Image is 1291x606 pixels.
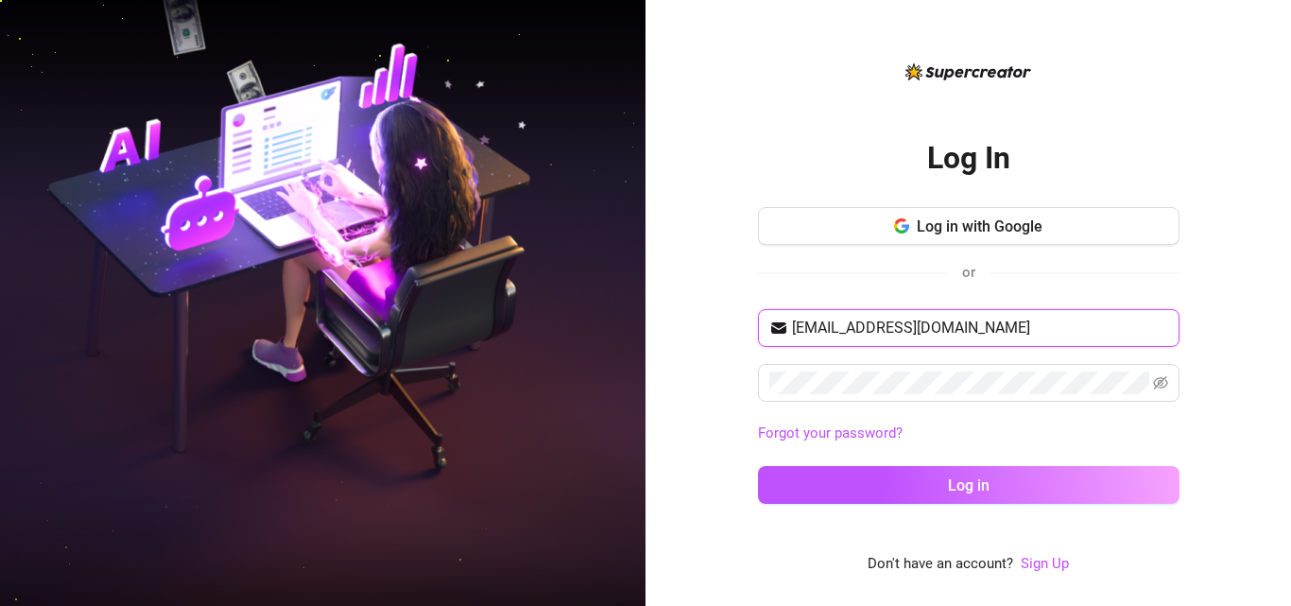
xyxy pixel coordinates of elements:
span: Don't have an account? [868,553,1013,576]
input: Your email [792,317,1168,339]
a: Forgot your password? [758,424,903,442]
button: Log in with Google [758,207,1179,245]
span: Log in with Google [917,217,1042,235]
a: Sign Up [1021,553,1069,576]
h2: Log In [927,139,1010,178]
span: or [962,264,975,281]
button: Log in [758,466,1179,504]
img: logo-BBDzfeDw.svg [905,63,1031,80]
a: Sign Up [1021,555,1069,572]
span: Log in [948,476,990,494]
span: eye-invisible [1153,375,1168,390]
a: Forgot your password? [758,423,1179,445]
